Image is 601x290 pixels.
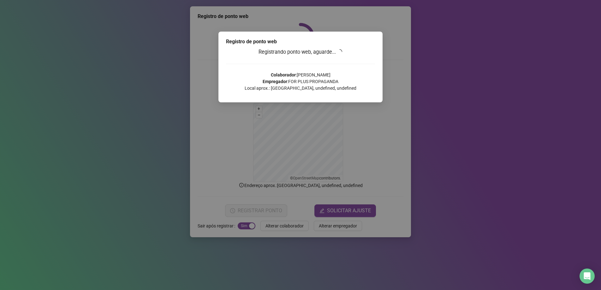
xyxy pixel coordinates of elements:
strong: Empregador [263,79,287,84]
div: Open Intercom Messenger [580,269,595,284]
div: Registro de ponto web [226,38,375,45]
strong: Colaborador [271,72,296,77]
h3: Registrando ponto web, aguarde... [226,48,375,56]
p: : [PERSON_NAME] : FOR PLUS PROPAGANDA Local aprox.: [GEOGRAPHIC_DATA], undefined, undefined [226,72,375,92]
span: loading [337,49,343,55]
